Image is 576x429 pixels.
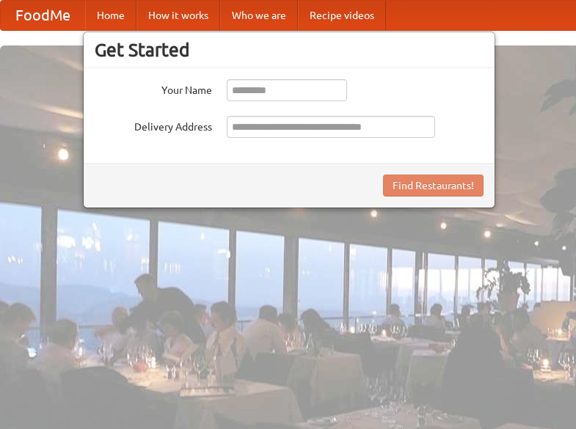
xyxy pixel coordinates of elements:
[85,1,136,30] a: Home
[298,1,386,30] a: Recipe videos
[220,1,298,30] a: Who we are
[383,175,484,197] button: Find Restaurants!
[95,116,212,134] label: Delivery Address
[95,79,212,98] label: Your Name
[1,1,85,30] a: FoodMe
[95,39,484,61] h3: Get Started
[136,1,220,30] a: How it works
